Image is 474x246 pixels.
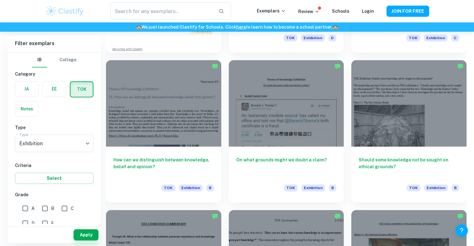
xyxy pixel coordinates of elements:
a: Advertise with Clastify [112,47,142,51]
span: TOK [407,184,420,191]
p: Review [298,8,319,15]
span: 🏫 [333,25,338,30]
img: Marked [334,63,341,69]
img: Marked [212,213,218,219]
a: On what grounds might we doubt a claim?TOKExhibitionB [229,60,344,202]
span: Exhibition [179,184,203,191]
span: TOK [161,184,175,191]
img: Marked [334,213,341,219]
button: IA [15,81,38,96]
button: Help and Feedback [455,224,468,237]
button: College [60,53,76,67]
h6: We just launched Clastify for Schools. Click to learn how to become a school partner. [1,24,473,30]
h6: How can we distinguish between knowledge, belief and opinion? [113,156,214,177]
img: Marked [457,213,463,219]
button: TOK [70,82,93,97]
span: Exhibition [424,184,448,191]
a: Schools [332,9,349,14]
div: Filter type choice [32,53,76,67]
span: TOK [284,184,298,191]
button: IB [32,53,47,67]
span: D [31,220,35,227]
h6: Filter exemplars [7,35,101,52]
button: Select [15,173,93,184]
img: Marked [457,63,463,69]
h6: On what grounds might we doubt a claim? [236,156,337,177]
span: TOK [284,35,297,41]
input: Search for any exemplars... [110,2,213,20]
span: C [71,205,74,212]
span: B [206,184,214,191]
a: How can we distinguish between knowledge, belief and opinion?TOKExhibitionB [106,60,221,202]
img: Clastify logo [45,5,85,17]
a: here [236,25,246,30]
span: TOK [406,35,420,41]
span: Exhibition [301,35,325,41]
span: Exhibition [424,35,448,41]
span: B [51,205,54,212]
span: D [328,35,336,41]
label: Type [19,132,28,137]
h6: Grade [15,191,93,198]
h6: Criteria [15,162,93,169]
h6: Type [15,124,93,131]
button: Apply [74,229,98,240]
span: B [329,184,336,191]
span: E [51,220,54,227]
span: B [452,184,459,191]
span: A [31,205,35,212]
button: Notes [15,101,38,116]
button: JOIN FOR FREE [386,6,429,17]
a: Login [362,9,374,14]
img: Marked [212,63,218,69]
a: Should some knowledge not be sought on ethical grounds?TOKExhibitionB [351,60,467,202]
button: EE [43,81,66,96]
span: C [451,35,459,41]
div: Exhibition [15,135,93,152]
span: Exhibition [301,184,325,191]
p: Exemplars [257,7,286,14]
span: 🏫 [136,25,141,30]
h6: Category [15,71,93,77]
h6: Should some knowledge not be sought on ethical grounds? [359,156,459,177]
